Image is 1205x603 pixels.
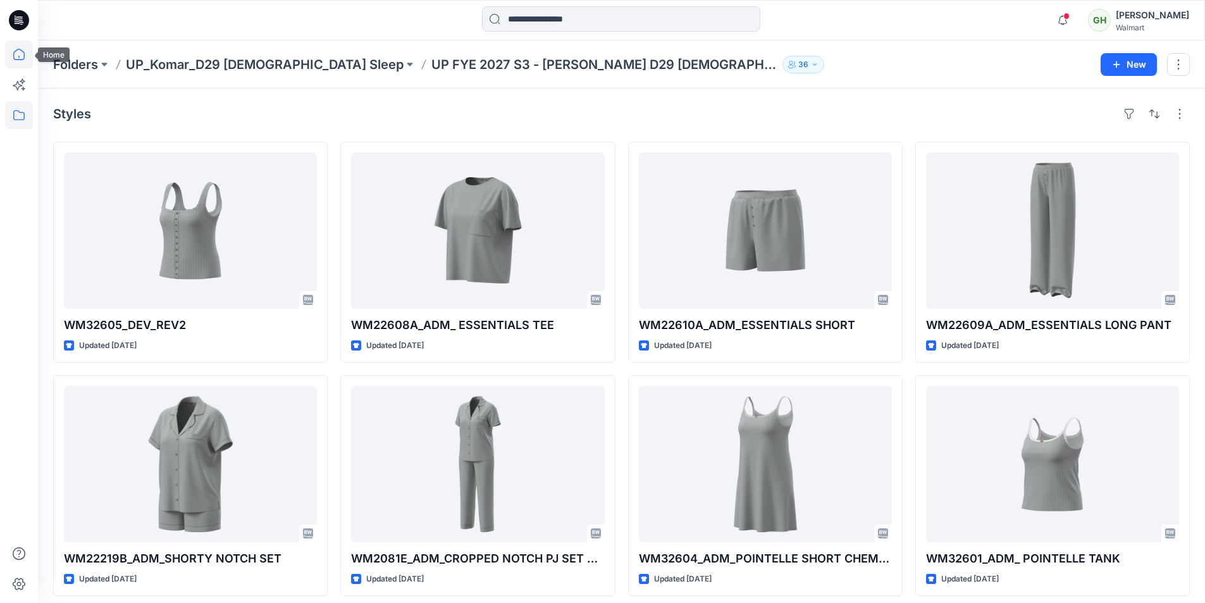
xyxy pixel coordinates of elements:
[351,386,604,542] a: WM2081E_ADM_CROPPED NOTCH PJ SET WITH STRAIGHT HEM TOP
[926,386,1179,542] a: WM32601_ADM_ POINTELLE TANK
[1116,23,1189,32] div: Walmart
[79,339,137,352] p: Updated [DATE]
[1116,8,1189,23] div: [PERSON_NAME]
[351,152,604,309] a: WM22608A_ADM_ ESSENTIALS TEE
[366,339,424,352] p: Updated [DATE]
[926,316,1179,334] p: WM22609A_ADM_ESSENTIALS LONG PANT
[654,339,712,352] p: Updated [DATE]
[1088,9,1111,32] div: GH
[798,58,808,71] p: 36
[941,573,999,586] p: Updated [DATE]
[639,550,892,568] p: WM32604_ADM_POINTELLE SHORT CHEMISE
[1101,53,1157,76] button: New
[351,550,604,568] p: WM2081E_ADM_CROPPED NOTCH PJ SET WITH STRAIGHT HEM TOP
[53,106,91,121] h4: Styles
[926,550,1179,568] p: WM32601_ADM_ POINTELLE TANK
[79,573,137,586] p: Updated [DATE]
[64,152,317,309] a: WM32605_DEV_REV2
[639,152,892,309] a: WM22610A_ADM_ESSENTIALS SHORT
[126,56,404,73] a: UP_Komar_D29 [DEMOGRAPHIC_DATA] Sleep
[64,550,317,568] p: WM22219B_ADM_SHORTY NOTCH SET
[941,339,999,352] p: Updated [DATE]
[782,56,824,73] button: 36
[64,386,317,542] a: WM22219B_ADM_SHORTY NOTCH SET
[431,56,777,73] p: UP FYE 2027 S3 - [PERSON_NAME] D29 [DEMOGRAPHIC_DATA] Sleepwear
[639,386,892,542] a: WM32604_ADM_POINTELLE SHORT CHEMISE
[351,316,604,334] p: WM22608A_ADM_ ESSENTIALS TEE
[53,56,98,73] a: Folders
[926,152,1179,309] a: WM22609A_ADM_ESSENTIALS LONG PANT
[366,573,424,586] p: Updated [DATE]
[654,573,712,586] p: Updated [DATE]
[64,316,317,334] p: WM32605_DEV_REV2
[639,316,892,334] p: WM22610A_ADM_ESSENTIALS SHORT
